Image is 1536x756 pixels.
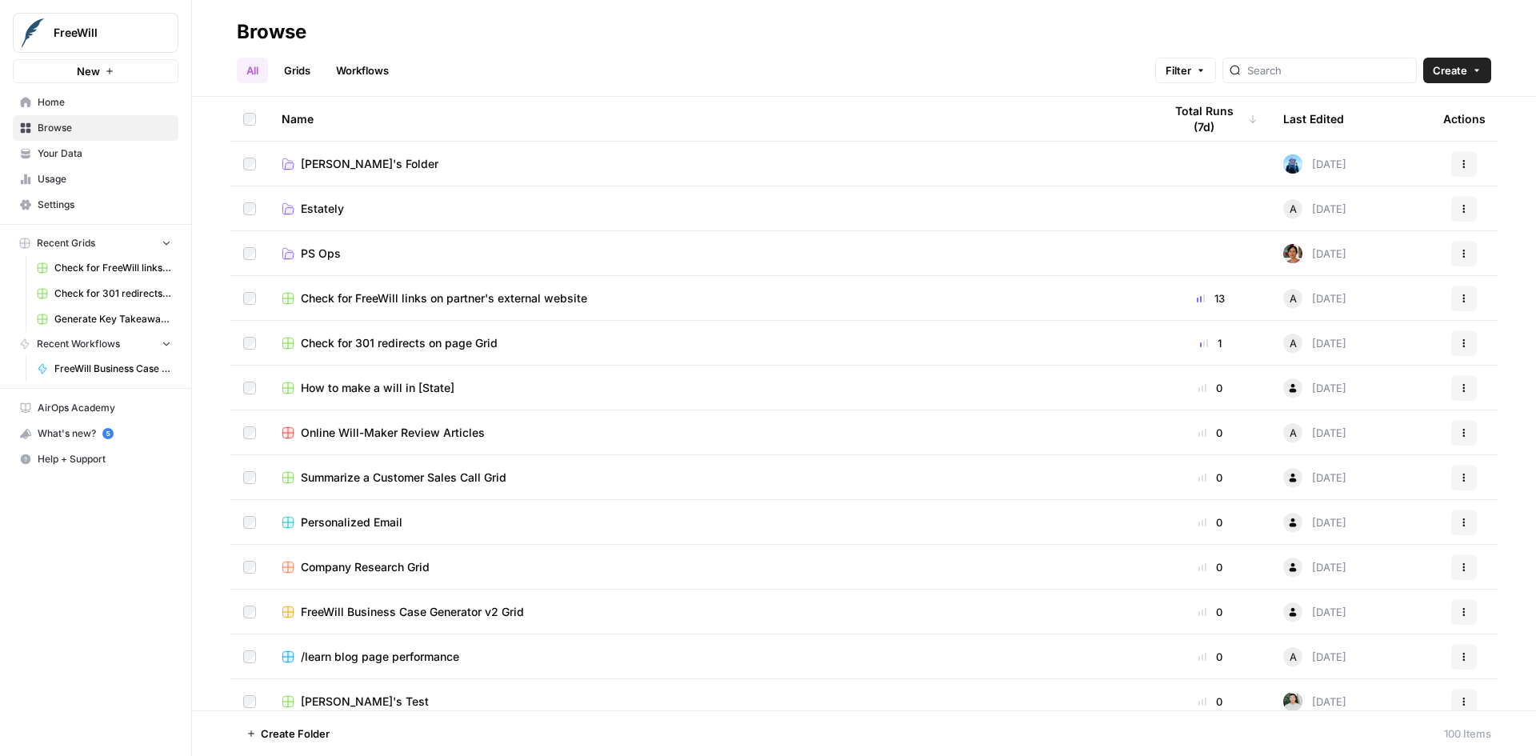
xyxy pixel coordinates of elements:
span: Filter [1166,62,1191,78]
span: Check for FreeWill links on partner's external website [54,261,171,275]
span: A [1290,290,1297,306]
button: Create [1423,58,1491,83]
text: 5 [106,430,110,438]
span: A [1290,649,1297,665]
a: 5 [102,428,114,439]
div: 0 [1163,380,1258,396]
div: [DATE] [1283,513,1346,532]
a: FreeWill Business Case Generator v2 Grid [282,604,1138,620]
button: Create Folder [237,721,339,746]
div: 0 [1163,604,1258,620]
a: How to make a will in [State] [282,380,1138,396]
div: [DATE] [1283,289,1346,308]
div: [DATE] [1283,558,1346,577]
div: [DATE] [1283,468,1346,487]
a: Personalized Email [282,514,1138,530]
span: Create [1433,62,1467,78]
div: [DATE] [1283,334,1346,353]
a: Your Data [13,141,178,166]
div: 13 [1163,290,1258,306]
a: Company Research Grid [282,559,1138,575]
div: [DATE] [1283,154,1346,174]
a: Check for FreeWill links on partner's external website [282,290,1138,306]
div: [DATE] [1283,423,1346,442]
span: Recent Workflows [37,337,120,351]
div: 0 [1163,425,1258,441]
span: AirOps Academy [38,401,171,415]
span: Check for 301 redirects on page Grid [54,286,171,301]
div: Browse [237,19,306,45]
span: FreeWill [54,25,150,41]
div: Name [282,97,1138,141]
a: [PERSON_NAME]'s Folder [282,156,1138,172]
div: 100 Items [1444,726,1491,742]
a: Summarize a Customer Sales Call Grid [282,470,1138,486]
span: Check for FreeWill links on partner's external website [301,290,587,306]
a: Workflows [326,58,398,83]
a: PS Ops [282,246,1138,262]
span: Browse [38,121,171,135]
div: 0 [1163,649,1258,665]
span: Check for 301 redirects on page Grid [301,335,498,351]
span: Usage [38,172,171,186]
span: [PERSON_NAME]'s Test [301,694,429,710]
input: Search [1247,62,1410,78]
div: Last Edited [1283,97,1344,141]
div: Actions [1443,97,1486,141]
img: FreeWill Logo [18,18,47,47]
span: How to make a will in [State] [301,380,454,396]
span: Recent Grids [37,236,95,250]
div: 1 [1163,335,1258,351]
span: Generate Key Takeaways from Webinar Transcripts [54,312,171,326]
a: Generate Key Takeaways from Webinar Transcripts [30,306,178,332]
a: Check for FreeWill links on partner's external website [30,255,178,281]
a: Online Will-Maker Review Articles [282,425,1138,441]
button: Filter [1155,58,1216,83]
div: 0 [1163,694,1258,710]
div: [DATE] [1283,602,1346,622]
button: Recent Workflows [13,332,178,356]
a: Home [13,90,178,115]
span: A [1290,425,1297,441]
a: Settings [13,192,178,218]
a: Grids [274,58,320,83]
span: FreeWill Business Case Generator v2 [54,362,171,376]
span: New [77,63,100,79]
span: FreeWill Business Case Generator v2 Grid [301,604,524,620]
div: 0 [1163,470,1258,486]
a: [PERSON_NAME]'s Test [282,694,1138,710]
a: /learn blog page performance [282,649,1138,665]
div: What's new? [14,422,178,446]
div: [DATE] [1283,199,1346,218]
button: Recent Grids [13,231,178,255]
button: What's new? 5 [13,421,178,446]
div: [DATE] [1283,244,1346,263]
div: 0 [1163,514,1258,530]
span: [PERSON_NAME]'s Folder [301,156,438,172]
a: Usage [13,166,178,192]
div: 0 [1163,559,1258,575]
button: New [13,59,178,83]
span: /learn blog page performance [301,649,459,665]
div: Total Runs (7d) [1163,97,1258,141]
span: Estately [301,201,344,217]
span: PS Ops [301,246,341,262]
img: n0mw28c6b1aidu35u8ho3rjw5loq [1283,692,1302,711]
div: [DATE] [1283,378,1346,398]
span: A [1290,335,1297,351]
a: Check for 301 redirects on page Grid [282,335,1138,351]
a: FreeWill Business Case Generator v2 [30,356,178,382]
span: Create Folder [261,726,330,742]
span: Your Data [38,146,171,161]
span: A [1290,201,1297,217]
button: Workspace: FreeWill [13,13,178,53]
span: Summarize a Customer Sales Call Grid [301,470,506,486]
div: [DATE] [1283,647,1346,666]
a: Estately [282,201,1138,217]
a: Check for 301 redirects on page Grid [30,281,178,306]
span: Help + Support [38,452,171,466]
span: Company Research Grid [301,559,430,575]
span: Personalized Email [301,514,402,530]
img: tqfto6xzj03xihz2u5tjniycm4e3 [1283,244,1302,263]
a: Browse [13,115,178,141]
